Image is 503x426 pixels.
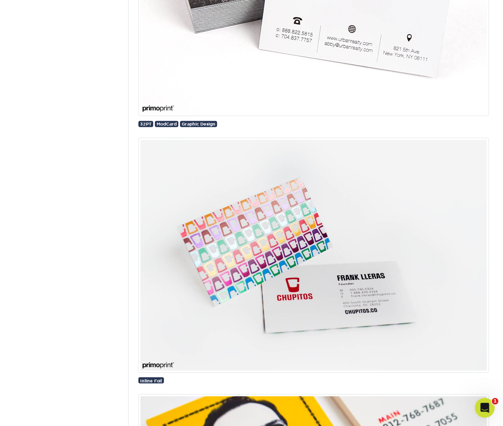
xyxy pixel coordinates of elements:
a: Graphic Design [180,121,217,127]
span: 1 [492,398,498,405]
span: Graphic Design [182,121,215,126]
span: 32PT [140,121,152,126]
img: Inline Foil Business Card [138,138,489,373]
span: Inline Foil [140,378,162,383]
iframe: Google Customer Reviews [2,401,70,423]
a: Inline Foil [138,377,164,384]
a: ModCard [155,121,178,127]
span: ModCard [157,121,177,126]
a: 32PT [138,121,153,127]
iframe: Intercom live chat [475,398,495,418]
